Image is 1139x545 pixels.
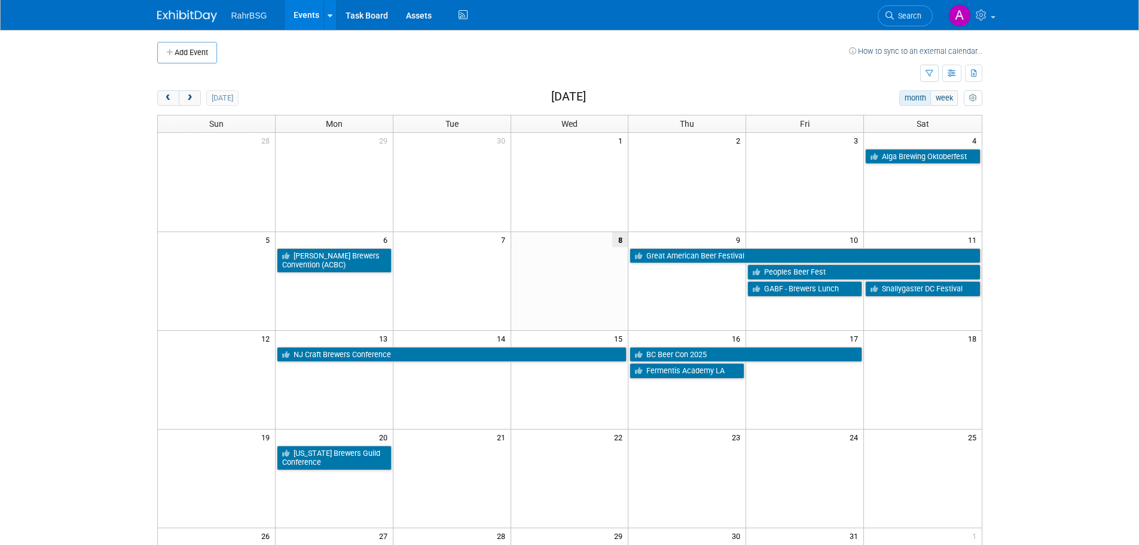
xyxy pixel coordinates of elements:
a: Alga Brewing Oktoberfest [865,149,980,165]
span: 26 [260,528,275,543]
a: [US_STATE] Brewers Guild Conference [277,446,392,470]
a: How to sync to an external calendar... [849,47,982,56]
span: 1 [617,133,628,148]
span: 8 [612,232,628,247]
span: 25 [967,430,982,444]
img: Ashley Grotewold [948,4,971,27]
span: 27 [378,528,393,543]
span: 19 [260,430,275,444]
h2: [DATE] [551,90,586,103]
span: 30 [731,528,746,543]
span: 28 [496,528,511,543]
span: 28 [260,133,275,148]
span: 30 [496,133,511,148]
span: 11 [967,232,982,247]
span: 5 [264,232,275,247]
span: 12 [260,331,275,346]
span: 10 [848,232,863,247]
span: 21 [496,430,511,444]
a: BC Beer Con 2025 [630,347,862,363]
span: Fri [800,119,810,129]
span: 15 [613,331,628,346]
a: GABF - Brewers Lunch [747,281,862,297]
a: Snallygaster DC Festival [865,281,980,297]
span: 23 [731,430,746,444]
span: 3 [853,133,863,148]
a: Search [878,5,933,26]
span: 16 [731,331,746,346]
span: Sun [209,119,224,129]
span: 29 [613,528,628,543]
span: Tue [445,119,459,129]
span: Wed [561,119,578,129]
a: Great American Beer Festival [630,248,980,264]
a: NJ Craft Brewers Conference [277,347,627,363]
span: Mon [326,119,343,129]
span: 13 [378,331,393,346]
a: Fermentis Academy LA [630,363,744,379]
span: 2 [735,133,746,148]
img: ExhibitDay [157,10,217,22]
span: 7 [500,232,511,247]
span: 17 [848,331,863,346]
button: prev [157,90,179,106]
a: [PERSON_NAME] Brewers Convention (ACBC) [277,248,392,273]
span: 29 [378,133,393,148]
a: Peoples Beer Fest [747,264,980,280]
span: 31 [848,528,863,543]
span: 20 [378,430,393,444]
span: 14 [496,331,511,346]
span: 9 [735,232,746,247]
button: next [179,90,201,106]
span: RahrBSG [231,11,267,20]
span: 24 [848,430,863,444]
span: 1 [971,528,982,543]
span: 6 [382,232,393,247]
span: 22 [613,430,628,444]
button: [DATE] [206,90,238,106]
button: Add Event [157,42,217,63]
span: 18 [967,331,982,346]
span: Search [894,11,921,20]
span: Thu [680,119,694,129]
